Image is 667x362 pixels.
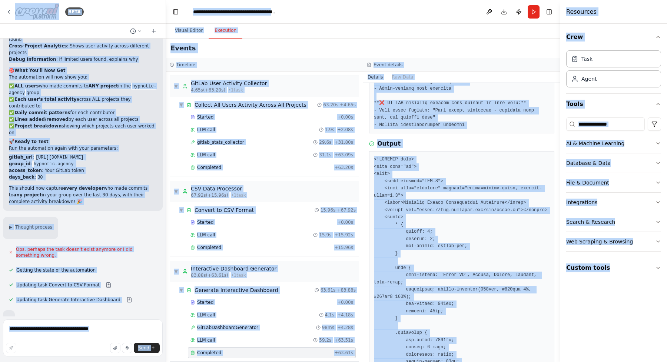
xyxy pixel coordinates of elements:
strong: every developer [63,186,104,191]
button: Upload files [110,343,120,353]
button: Send [134,343,160,353]
div: AI & Machine Learning [566,140,624,147]
button: Search & Research [566,212,661,232]
span: ▼ [179,287,183,293]
span: 15.9s [319,232,331,238]
span: 4.65s (+63.20s) [191,87,225,93]
span: Completed [197,350,221,356]
strong: any project [13,192,42,197]
span: + 0.00s [337,299,353,305]
span: 4.1s [325,312,334,318]
span: Send [138,345,149,351]
span: 15.96s [321,207,336,213]
p: The automation will now show you: [9,74,157,80]
div: Integrations [566,199,597,206]
span: + 63.09s [334,152,353,158]
h3: Event details [374,62,402,68]
span: Thought process [15,224,52,230]
span: Completed [197,245,221,250]
span: Started [197,219,213,225]
button: Click to speak your automation idea [122,343,132,353]
strong: ALL users [14,83,39,89]
button: Switch to previous chat [127,27,145,36]
span: ▼ [179,207,183,213]
strong: group_id [9,161,31,166]
button: Visual Editor [169,23,209,39]
strong: What You'll Now Get [14,68,66,73]
span: Updating task Generate Interactive Dashboard [16,297,120,303]
button: Raw Data [388,72,418,82]
span: ▶ [9,224,12,230]
span: ▼ [174,189,178,195]
strong: Ready to Test [14,139,49,144]
span: + 15.92s [334,232,353,238]
h2: 🚀 [9,138,157,145]
strong: ANY project [89,83,118,89]
span: 31.1s [319,152,331,158]
strong: Project breakdown [14,123,62,129]
div: Crew [566,47,661,93]
div: Search & Research [566,218,615,226]
span: Generate Interactive Dashboard [195,286,278,294]
span: + 2.08s [337,127,353,133]
span: GitLabDashboardGenerator [197,325,258,331]
button: Execution [209,23,242,39]
button: Crew [566,27,661,47]
span: 98ms [322,325,334,331]
button: AI & Machine Learning [566,134,661,153]
button: Improve this prompt [6,343,16,353]
div: Task [581,55,593,63]
h2: 🎯 [9,67,157,74]
span: LLM call [197,232,215,238]
span: + 83.88s [337,287,356,293]
strong: days_back [9,175,34,180]
span: + 63.61s [334,350,353,356]
span: 67.92s (+15.96s) [191,192,228,198]
li: : Your GitLab token [9,167,157,174]
span: + 4.18s [337,312,353,318]
div: CSV Data Processor [191,185,246,192]
span: gitlab_stats_collector [197,139,244,145]
strong: Daily commit patterns [14,110,70,115]
h3: Timeline [176,62,195,68]
button: Web Scraping & Browsing [566,232,661,251]
div: BETA [65,7,84,16]
code: [URL][DOMAIN_NAME] [34,154,85,161]
button: Tools [566,94,661,114]
span: LLM call [197,152,215,158]
button: Custom tools [566,258,661,278]
span: + 0.00s [337,219,353,225]
button: ▶Thought process [9,224,52,230]
button: Hide right sidebar [544,7,554,17]
div: Tools [566,114,661,258]
button: Database & Data [566,153,661,173]
button: File & Document [566,173,661,192]
span: + 31.80s [334,139,353,145]
li: : If limited users found, explains why [9,56,157,63]
span: Convert to CSV Format [195,206,254,214]
div: Agent [581,75,597,83]
div: GitLab User Activity Collector [191,80,267,87]
span: Started [197,299,213,305]
img: Logo [15,3,59,20]
h4: Resources [566,7,597,16]
nav: breadcrumb [193,8,276,16]
code: 30 [36,174,44,181]
p: Run the automation again with your parameters: [9,145,157,152]
span: Completed [197,165,221,170]
span: • 1 task [231,272,246,278]
span: 63.61s [321,287,336,293]
span: 83.88s (+63.61s) [191,272,228,278]
span: + 63.20s [334,165,353,170]
button: Integrations [566,193,661,212]
span: LLM call [197,312,215,318]
span: Collect All Users Activity Across All Projects [195,101,306,109]
strong: Debug Information [9,57,56,62]
div: Web Scraping & Browsing [566,238,633,245]
span: + 4.28s [337,325,353,331]
code: hypnotic-agency [9,83,156,96]
span: • 1 task [231,192,246,198]
p: This should now capture who made commits to in your group over the last 30 days, with their compl... [9,185,157,205]
strong: gitlab_url [9,155,33,160]
span: 29.6s [319,139,331,145]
